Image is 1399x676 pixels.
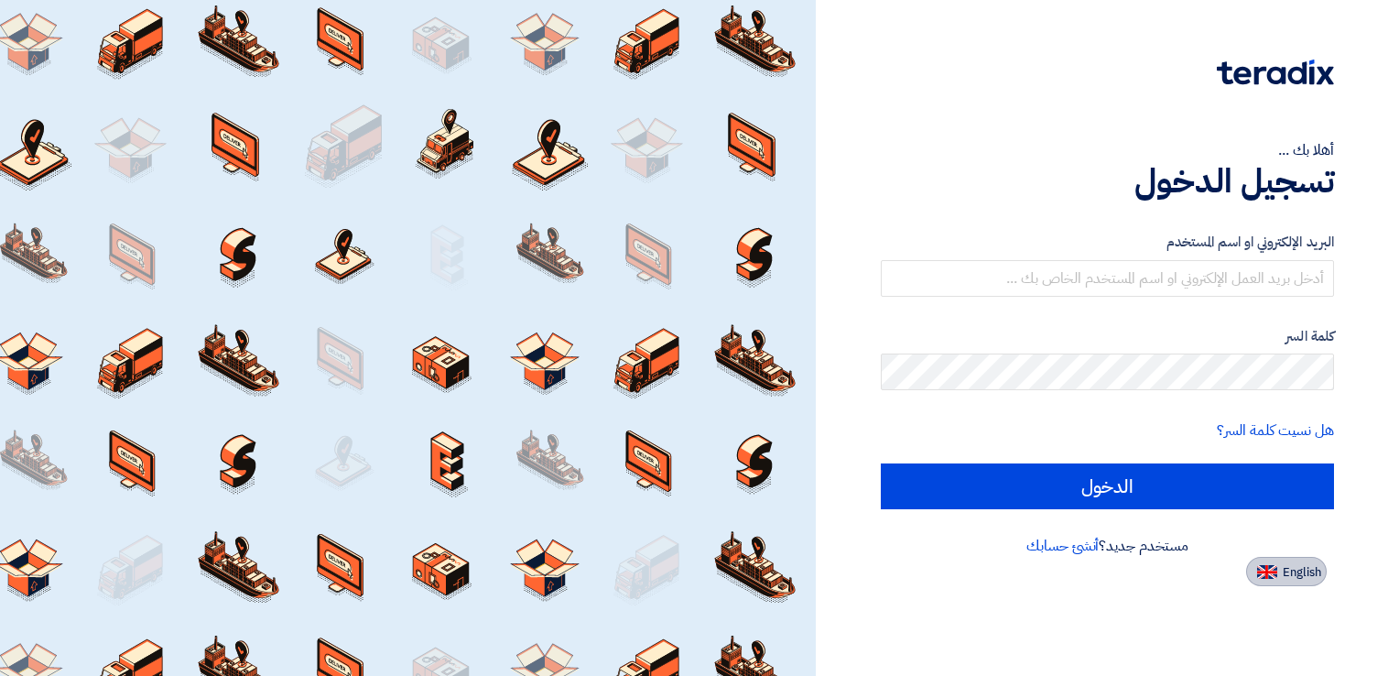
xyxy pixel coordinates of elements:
span: English [1283,566,1321,579]
input: أدخل بريد العمل الإلكتروني او اسم المستخدم الخاص بك ... [881,260,1334,297]
h1: تسجيل الدخول [881,161,1334,202]
div: أهلا بك ... [881,139,1334,161]
input: الدخول [881,463,1334,509]
img: Teradix logo [1217,60,1334,85]
div: مستخدم جديد؟ [881,535,1334,557]
a: أنشئ حسابك [1026,535,1099,557]
button: English [1246,557,1327,586]
a: هل نسيت كلمة السر؟ [1217,420,1334,442]
label: كلمة السر [881,326,1334,347]
label: البريد الإلكتروني او اسم المستخدم [881,232,1334,253]
img: en-US.png [1257,565,1277,579]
